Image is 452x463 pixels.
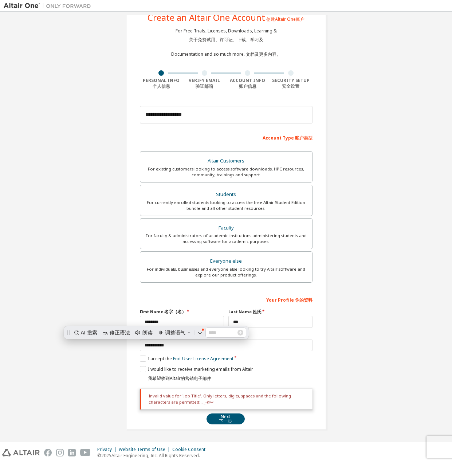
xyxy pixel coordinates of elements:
[173,356,233,362] a: End-User License Agreement
[97,452,210,459] p: © 2025 Altair Engineering, Inc. All Rights Reserved.
[183,78,226,89] div: Verify Email
[145,223,308,233] div: Faculty
[2,449,40,456] img: altair_logo.svg
[226,78,270,89] div: Account Info
[145,189,308,200] div: Students
[44,449,52,456] img: facebook.svg
[145,166,308,178] div: For existing customers looking to access software downloads, HPC resources, community, trainings ...
[4,2,95,9] img: Altair One
[295,135,313,141] span: 账户类型
[145,200,308,211] div: For currently enrolled students looking to access the free Altair Student Edition bundle and all ...
[68,449,76,456] img: linkedin.svg
[266,16,304,22] span: 创建Altair One账户
[246,51,281,57] span: 文档及更多内容。
[145,233,308,244] div: For faculty & administrators of academic institutions administering students and accessing softwa...
[189,36,263,43] span: 关于免费试用、许可证、下载、学习及
[80,449,91,456] img: youtube.svg
[153,83,170,89] span: 个人信息
[196,83,213,89] span: 验证邮箱
[172,447,210,452] div: Cookie Consent
[119,447,172,452] div: Website Terms of Use
[171,28,281,57] div: For Free Trials, Licenses, Downloads, Learning & Documentation and so much more.
[140,309,224,315] label: First Name
[140,78,183,89] div: Personal Info
[295,297,313,303] span: 你的资料
[140,294,313,305] div: Your Profile
[207,413,245,424] button: Next 下一步
[140,366,253,381] label: I would like to receive marketing emails from Altair
[56,449,64,456] img: instagram.svg
[239,83,256,89] span: 账户信息
[145,266,308,278] div: For individuals, businesses and everyone else looking to try Altair software and explore our prod...
[253,309,262,315] span: 姓氏
[97,447,119,452] div: Privacy
[145,156,308,166] div: Altair Customers
[140,389,313,409] div: Invalid value for 'Job Title'. Only letters, digits, spaces and the following characters are perm...
[140,356,233,362] label: I accept the
[228,309,313,315] label: Last Name
[219,418,232,424] span: 下一步
[148,13,304,24] div: Create an Altair One Account
[282,83,299,89] span: 安全设置
[164,309,186,315] span: 名字（名）
[269,78,313,89] div: Security Setup
[148,375,211,381] span: 我希望收到Altair的营销电子邮件
[140,132,313,143] div: Account Type
[145,256,308,266] div: Everyone else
